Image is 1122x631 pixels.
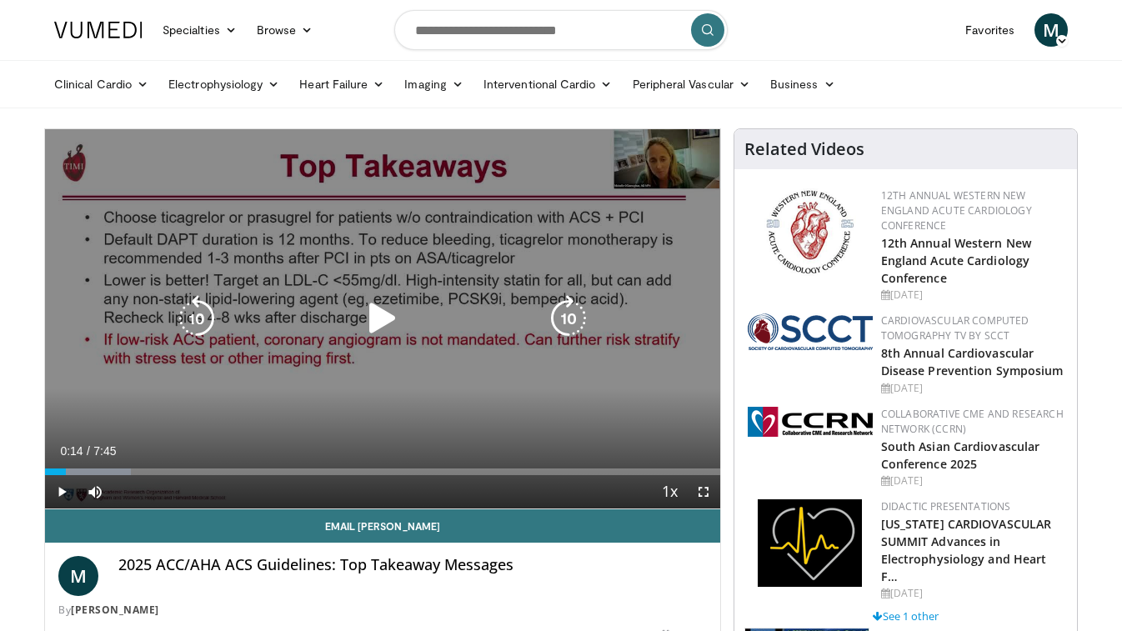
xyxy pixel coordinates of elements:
[623,68,760,101] a: Peripheral Vascular
[58,556,98,596] a: M
[54,22,143,38] img: VuMedi Logo
[44,68,158,101] a: Clinical Cardio
[744,139,864,159] h4: Related Videos
[45,129,720,509] video-js: Video Player
[687,475,720,508] button: Fullscreen
[158,68,289,101] a: Electrophysiology
[93,444,116,458] span: 7:45
[881,235,1031,286] a: 12th Annual Western New England Acute Cardiology Conference
[881,345,1064,378] a: 8th Annual Cardiovascular Disease Prevention Symposium
[394,10,728,50] input: Search topics, interventions
[394,68,473,101] a: Imaging
[881,313,1029,343] a: Cardiovascular Computed Tomography TV by SCCT
[748,313,873,350] img: 51a70120-4f25-49cc-93a4-67582377e75f.png.150x105_q85_autocrop_double_scale_upscale_version-0.2.png
[955,13,1024,47] a: Favorites
[87,444,90,458] span: /
[153,13,247,47] a: Specialties
[1034,13,1068,47] a: M
[881,516,1052,584] a: [US_STATE] CARDIOVASCULAR SUMMIT Advances in Electrophysiology and Heart F…
[881,586,1064,601] div: [DATE]
[881,381,1064,396] div: [DATE]
[71,603,159,617] a: [PERSON_NAME]
[45,468,720,475] div: Progress Bar
[58,603,707,618] div: By
[45,475,78,508] button: Play
[118,556,707,574] h4: 2025 ACC/AHA ACS Guidelines: Top Takeaway Messages
[289,68,394,101] a: Heart Failure
[881,499,1064,514] div: Didactic Presentations
[45,509,720,543] a: Email [PERSON_NAME]
[78,475,112,508] button: Mute
[881,188,1032,233] a: 12th Annual Western New England Acute Cardiology Conference
[748,407,873,437] img: a04ee3ba-8487-4636-b0fb-5e8d268f3737.png.150x105_q85_autocrop_double_scale_upscale_version-0.2.png
[247,13,323,47] a: Browse
[764,188,856,276] img: 0954f259-7907-4053-a817-32a96463ecc8.png.150x105_q85_autocrop_double_scale_upscale_version-0.2.png
[654,475,687,508] button: Playback Rate
[881,473,1064,488] div: [DATE]
[760,68,845,101] a: Business
[873,608,939,623] a: See 1 other
[758,499,862,587] img: 1860aa7a-ba06-47e3-81a4-3dc728c2b4cf.png.150x105_q85_autocrop_double_scale_upscale_version-0.2.png
[473,68,623,101] a: Interventional Cardio
[881,438,1040,472] a: South Asian Cardiovascular Conference 2025
[881,288,1064,303] div: [DATE]
[60,444,83,458] span: 0:14
[881,407,1064,436] a: Collaborative CME and Research Network (CCRN)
